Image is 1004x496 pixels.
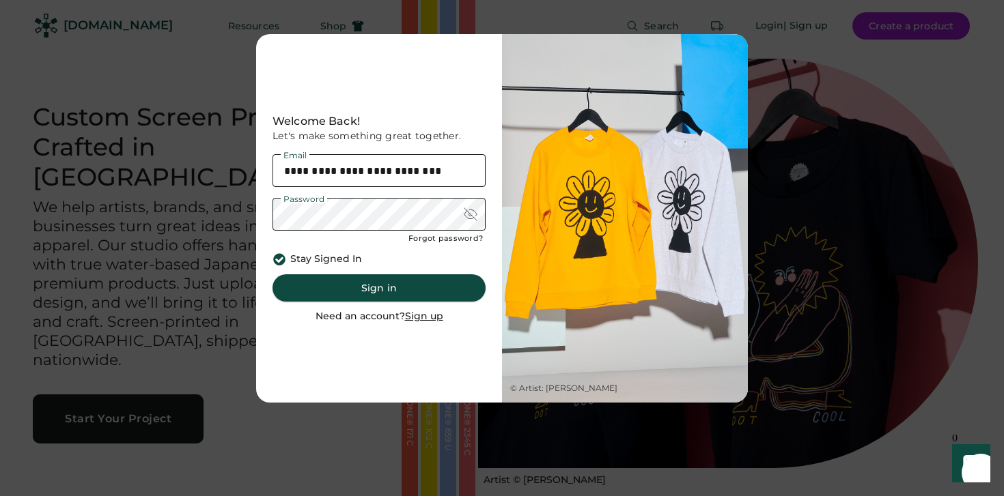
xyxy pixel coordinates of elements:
[281,195,327,203] div: Password
[405,310,443,322] u: Sign up
[502,34,748,403] img: Web-Rendered_Studio-51sRGB.jpg
[939,435,998,493] iframe: Front Chat
[408,233,483,244] div: Forgot password?
[273,274,486,302] button: Sign in
[273,113,486,130] div: Welcome Back!
[273,130,486,143] div: Let's make something great together.
[316,310,443,323] div: Need an account?
[510,383,617,394] div: © Artist: [PERSON_NAME]
[290,252,362,266] div: Stay Signed In
[281,151,309,160] div: Email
